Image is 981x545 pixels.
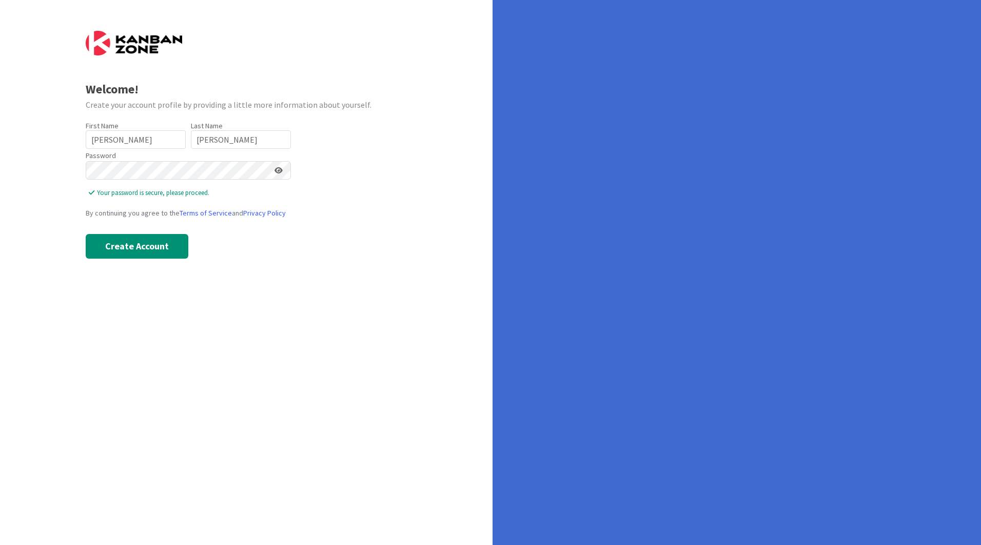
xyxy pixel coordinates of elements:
label: Last Name [191,121,223,130]
span: Your password is secure, please proceed. [89,188,291,198]
a: Privacy Policy [243,208,286,218]
a: Terms of Service [180,208,232,218]
div: By continuing you agree to the and [86,208,407,219]
label: First Name [86,121,119,130]
button: Create Account [86,234,188,259]
div: Welcome! [86,80,407,99]
label: Password [86,150,116,161]
img: Kanban Zone [86,31,182,55]
div: Create your account profile by providing a little more information about yourself. [86,99,407,111]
